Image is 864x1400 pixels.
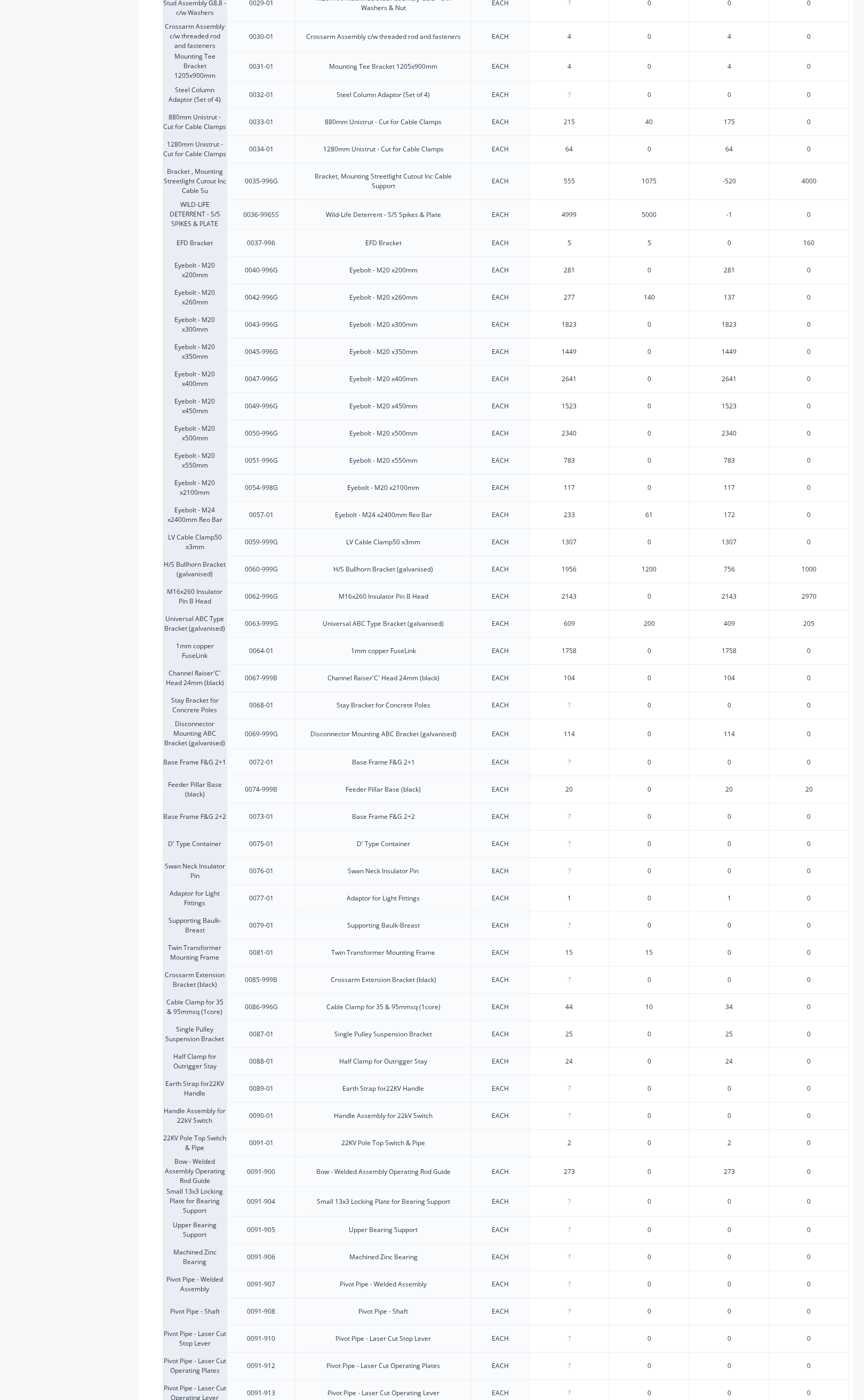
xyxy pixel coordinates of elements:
span: 10 [645,1002,653,1012]
span: 0 [647,320,651,329]
span: 0 [807,866,811,876]
div: Disconnector Mounting ABC Bracket (galvanised) [310,729,457,739]
div: Eyebolt - M20 x300mm [163,311,227,338]
div: 0 [689,229,769,256]
div: 233 [530,502,609,528]
div: 0076-01 [249,866,274,876]
div: EACH [492,62,509,71]
div: 880mm Unistrut - Cut for Cable Clamps [325,117,442,127]
div: 104 [689,664,769,691]
div: EACH [492,948,509,958]
span: 0 [807,320,811,329]
div: 1823 [689,311,769,338]
div: Mounting Tee Bracket 1205x900mm [163,51,227,81]
div: EACH [492,565,509,574]
span: 0 [807,456,811,465]
div: EACH [492,293,509,302]
div: D' Type Container [163,830,227,857]
div: Eyebolt - M20 x300mm [349,320,418,329]
div: 0 [689,830,769,857]
span: 0 [807,90,811,100]
span: 0 [647,673,651,683]
div: Feeder Pillar Base (black) [163,776,227,803]
div: EACH [492,347,509,357]
div: 0 [689,691,769,719]
div: EACH [492,701,509,710]
div: 34 [689,993,769,1020]
div: -520 [689,163,769,199]
span: 0 [647,401,651,411]
div: EACH [492,483,509,493]
div: ? [530,692,609,719]
span: 0 [647,144,651,154]
div: 2340 [689,420,769,447]
div: Cable Clamp for 35 & 95mmsq (1core) [163,993,227,1020]
div: 175 [689,108,769,135]
div: M16x260 Insulator Pin B Head [339,592,428,601]
span: 2970 [802,592,817,601]
span: 0 [807,374,811,384]
div: Eyebolt - M20 x400mm [349,374,418,384]
span: 160 [803,238,814,248]
div: 1 [530,885,609,912]
span: 40 [645,117,653,127]
span: 0 [647,812,651,822]
div: 1758 [689,637,769,664]
span: 0 [807,921,811,930]
div: 0074-999B [245,785,277,794]
div: 0043-996G [245,320,278,329]
div: Base Frame F&G 2+1 [163,749,227,776]
div: 117 [689,474,769,501]
div: Base Frame F&G 2+2 [352,812,415,822]
div: 0072-01 [249,758,274,767]
span: 0 [807,839,811,849]
div: 215 [530,109,609,135]
span: 0 [807,117,811,127]
div: 0045-996G [245,347,278,357]
div: EACH [492,921,509,930]
div: Universal ABC Type Bracket (galvanised) [163,610,227,637]
span: 0 [647,758,651,767]
div: Bracket , Mounting Streetlight Cutout Inc Cable Su [163,163,227,199]
div: 0040-996G [245,265,278,275]
span: 5 [647,238,651,248]
div: EACH [492,429,509,438]
div: LV Cable Clamp50 x3mm [163,528,227,556]
div: 0034-01 [249,144,274,154]
div: ? [530,967,609,993]
span: 140 [644,293,655,302]
div: 0049-996G [245,401,278,411]
div: 5 [530,230,609,256]
div: Twin Transformer Mounting Frame [163,939,227,966]
div: EACH [492,866,509,876]
span: 0 [807,62,811,71]
div: 114 [689,719,769,749]
div: EFD Bracket [163,229,227,256]
div: 0051-996G [245,456,278,465]
div: Eyebolt - M20 x350mm [163,338,227,365]
div: Crossarm Extension Bracket (black) [331,975,436,985]
div: Crossarm Assembly c/w threaded rod and fasteners [163,21,227,51]
span: 1000 [802,565,817,574]
div: EACH [492,265,509,275]
div: 0057-01 [249,510,274,520]
div: Eyebolt - M20 x500mm [163,420,227,447]
div: Stay Bracket for Concrete Poles [337,701,430,710]
div: 0 [689,912,769,939]
span: 0 [647,62,651,71]
span: 0 [807,401,811,411]
div: 756 [689,556,769,583]
div: EACH [492,210,509,220]
div: EACH [492,1002,509,1012]
div: 783 [689,447,769,474]
div: Eyebolt - M20 x550mm [349,456,418,465]
span: 0 [647,894,651,903]
span: 0 [647,701,651,710]
div: 20 [689,776,769,803]
span: 15 [645,948,653,958]
div: 0 [689,803,769,830]
div: Disconnector Mounting ABC Bracket (galvanised) [163,719,227,749]
div: 25 [530,1021,609,1048]
span: 1200 [642,565,657,574]
span: 20 [805,785,813,794]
